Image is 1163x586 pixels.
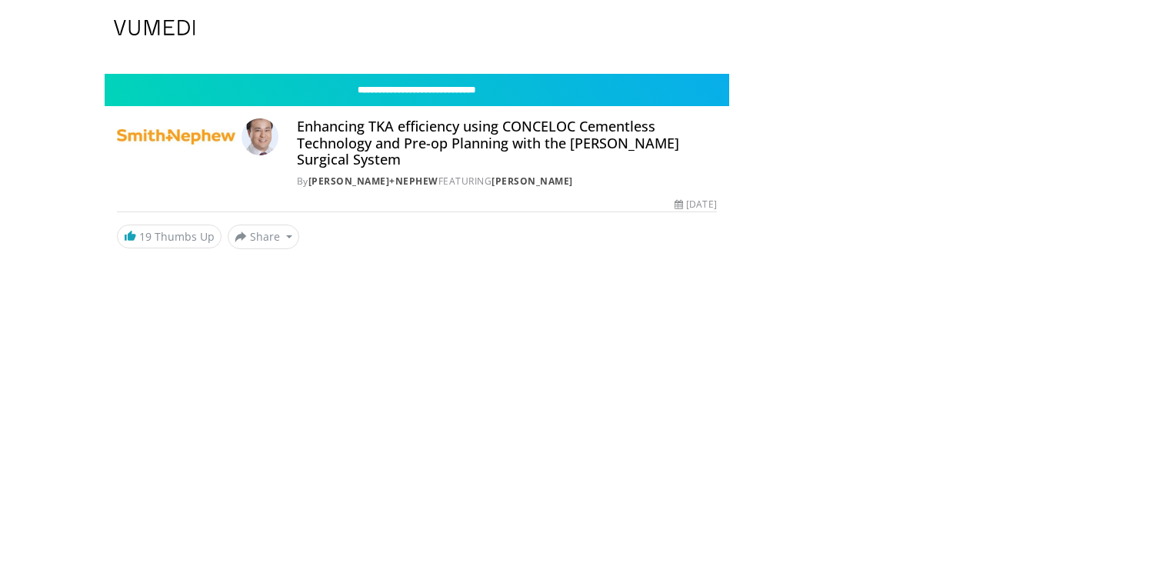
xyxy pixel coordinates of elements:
[117,225,222,248] a: 19 Thumbs Up
[242,118,278,155] img: Avatar
[297,118,717,168] h4: Enhancing TKA efficiency using CONCELOC Cementless Technology and Pre-op Planning with the [PERSO...
[675,198,716,211] div: [DATE]
[308,175,438,188] a: [PERSON_NAME]+Nephew
[492,175,573,188] a: [PERSON_NAME]
[114,20,195,35] img: VuMedi Logo
[297,175,717,188] div: By FEATURING
[228,225,299,249] button: Share
[117,118,235,155] img: Smith+Nephew
[139,229,152,244] span: 19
